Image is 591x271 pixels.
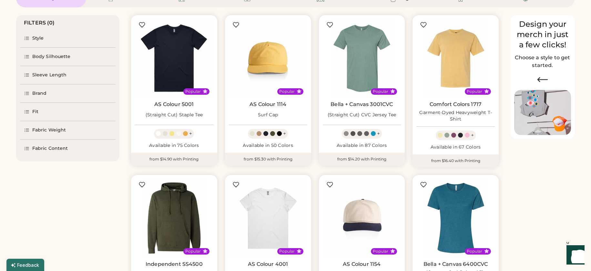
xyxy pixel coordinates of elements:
[373,249,388,254] div: Popular
[323,179,401,257] img: AS Colour 1154 Class Two-Tone Cap
[416,144,495,150] div: Available in 67 Colors
[279,89,295,94] div: Popular
[32,35,44,42] div: Style
[229,142,307,149] div: Available in 50 Colors
[146,261,203,267] a: Independent SS4500
[279,249,295,254] div: Popular
[430,101,482,108] a: Comfort Colors 1717
[229,179,307,257] img: AS Colour 4001 (Contour Cut) Maple Tee
[24,19,55,27] div: FILTERS (0)
[225,153,311,166] div: from $15.30 with Printing
[416,110,495,122] div: Garment-Dyed Heavyweight T-Shirt
[203,249,208,254] button: Popular Style
[390,89,395,94] button: Popular Style
[32,90,47,97] div: Brand
[32,72,66,78] div: Sleeve Length
[323,19,401,97] img: BELLA + CANVAS 3001CVC (Straight Cut) CVC Jersey Tee
[32,109,38,115] div: Fit
[423,261,488,267] a: Bella + Canvas 6400CVC
[467,249,482,254] div: Popular
[283,130,286,137] div: +
[560,242,588,270] iframe: Front Chat
[416,19,495,97] img: Comfort Colors 1717 Garment-Dyed Heavyweight T-Shirt
[185,89,201,94] div: Popular
[32,127,66,133] div: Fabric Weight
[297,89,301,94] button: Popular Style
[390,249,395,254] button: Popular Style
[258,112,278,118] div: Surf Cap
[135,179,213,257] img: Independent Trading Co. SS4500 Midweight Hooded Sweatshirt
[514,54,571,69] h2: Choose a style to get started.
[471,132,474,139] div: +
[131,153,217,166] div: from $14.90 with Printing
[323,142,401,149] div: Available in 87 Colors
[135,19,213,97] img: AS Colour 5001 (Straight Cut) Staple Tee
[413,154,499,167] div: from $16.40 with Printing
[32,53,71,60] div: Body Silhouette
[514,19,571,50] div: Design your merch in just a few clicks!
[185,249,201,254] div: Popular
[467,89,482,94] div: Popular
[32,145,68,152] div: Fabric Content
[373,89,388,94] div: Popular
[135,142,213,149] div: Available in 75 Colors
[203,89,208,94] button: Popular Style
[484,249,489,254] button: Popular Style
[331,101,393,108] a: Bella + Canvas 3001CVC
[416,179,495,257] img: BELLA + CANVAS 6400CVC (Contour Cut) Relaxed Fit Heather CVC Tee
[146,112,203,118] div: (Straight Cut) Staple Tee
[229,19,307,97] img: AS Colour 1114 Surf Cap
[514,90,571,135] img: Image of Lisa Congdon Eye Print on T-Shirt and Hat
[319,153,405,166] div: from $14.20 with Printing
[189,130,192,137] div: +
[248,261,288,267] a: AS Colour 4001
[154,101,194,108] a: AS Colour 5001
[343,261,381,267] a: AS Colour 1154
[297,249,301,254] button: Popular Style
[250,101,286,108] a: AS Colour 1114
[328,112,396,118] div: (Straight Cut) CVC Jersey Tee
[484,89,489,94] button: Popular Style
[377,130,380,137] div: +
